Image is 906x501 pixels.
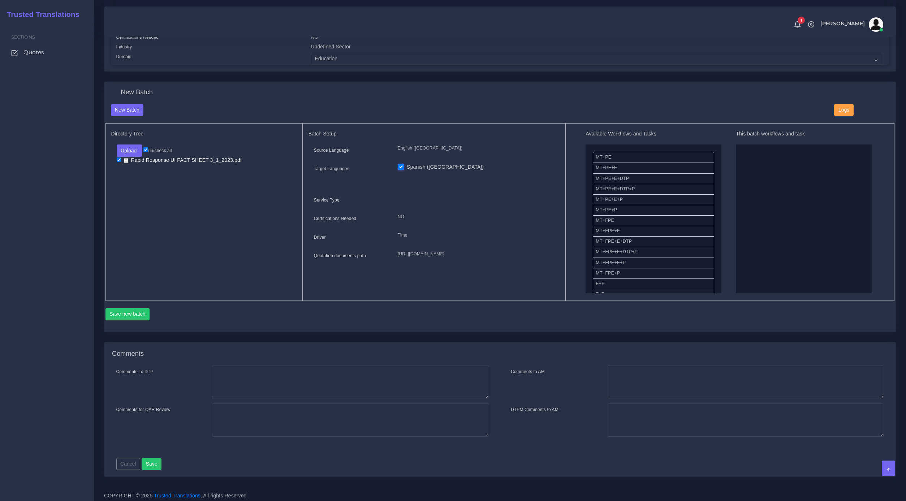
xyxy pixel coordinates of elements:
a: New Batch [111,107,144,112]
label: Industry [116,44,132,50]
label: Driver [314,234,326,241]
li: MT+PE [593,152,714,163]
span: 1 [798,17,805,24]
h4: Comments [112,350,144,358]
input: un/check all [143,147,148,152]
li: MT+FPE+E+DTP [593,236,714,247]
h5: Directory Tree [111,131,297,137]
li: MT+PE+E+DTP [593,173,714,184]
li: MT+FPE+E [593,226,714,237]
li: T+E [593,289,714,300]
h2: Trusted Translations [2,10,79,19]
button: Save new batch [105,308,150,320]
a: Quotes [5,45,89,60]
button: Upload [117,144,142,157]
a: Rapid Response UI FACT SHEET 3_1_2023.pdf [121,157,244,164]
span: , All rights Reserved [200,492,246,500]
h4: New Batch [121,88,153,96]
a: [PERSON_NAME]avatar [817,17,886,32]
span: Sections [11,34,35,40]
div: NO [305,33,889,43]
p: NO [398,213,555,221]
li: E+P [593,278,714,289]
a: Cancel [116,461,141,466]
span: COPYRIGHT © 2025 [104,492,247,500]
label: Source Language [314,147,349,154]
a: Trusted Translations [2,9,79,21]
h5: Batch Setup [309,131,560,137]
button: Cancel [116,458,141,470]
li: MT+FPE [593,215,714,226]
a: 1 [791,21,804,29]
li: MT+PE+P [593,205,714,216]
label: Domain [116,53,131,60]
label: Target Languages [314,165,349,172]
a: Trusted Translations [154,493,200,498]
span: Quotes [23,48,44,56]
p: [URL][DOMAIN_NAME] [398,250,555,258]
label: Quotation documents path [314,252,366,259]
button: Save [142,458,161,470]
li: MT+FPE+E+DTP+P [593,247,714,258]
img: avatar [869,17,883,32]
p: English ([GEOGRAPHIC_DATA]) [398,144,555,152]
li: MT+FPE+P [593,268,714,279]
p: Time [398,232,555,239]
button: Logs [834,104,853,116]
div: Undefined Sector [305,43,889,53]
label: DTPM Comments to AM [511,406,558,413]
li: MT+PE+E [593,163,714,173]
h5: This batch workflows and task [736,131,872,137]
label: Comments for QAR Review [116,406,171,413]
label: Comments to AM [511,368,545,375]
label: Spanish ([GEOGRAPHIC_DATA]) [407,163,484,171]
button: New Batch [111,104,144,116]
label: Certifications Needed [116,34,159,40]
label: Certifications Needed [314,215,357,222]
span: [PERSON_NAME] [820,21,865,26]
label: Service Type: [314,197,341,203]
span: Logs [838,107,849,113]
li: MT+PE+E+P [593,194,714,205]
li: MT+PE+E+DTP+P [593,184,714,195]
li: MT+FPE+E+P [593,258,714,268]
h5: Available Workflows and Tasks [586,131,721,137]
label: Comments To DTP [116,368,154,375]
label: un/check all [143,147,172,154]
